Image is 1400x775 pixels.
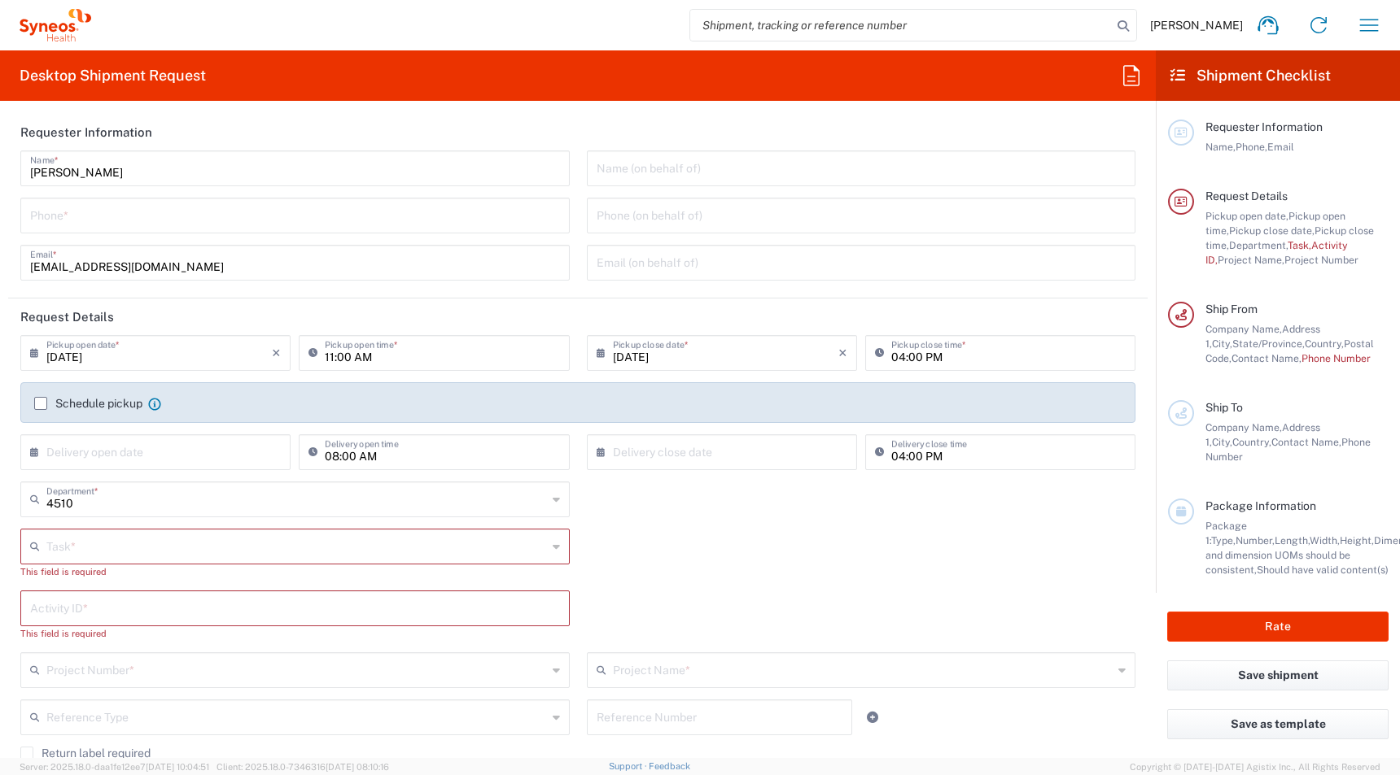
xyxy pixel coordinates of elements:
i: × [272,340,281,366]
div: This field is required [20,626,570,641]
span: Department, [1229,239,1288,251]
span: Length, [1275,534,1310,546]
span: Pickup close date, [1229,224,1315,237]
button: Rate [1167,612,1389,642]
label: Schedule pickup [34,397,142,410]
a: Support [609,761,650,771]
h2: Requester Information [20,124,152,141]
span: [PERSON_NAME] [1150,18,1243,33]
span: Contact Name, [1232,352,1302,364]
span: Company Name, [1205,421,1282,433]
span: Company Name, [1205,323,1282,335]
span: [DATE] 08:10:16 [326,762,389,772]
span: Project Number [1284,254,1358,266]
a: Feedback [649,761,690,771]
div: This field is required [20,564,570,579]
span: [DATE] 10:04:51 [146,762,209,772]
span: Client: 2025.18.0-7346316 [217,762,389,772]
label: Return label required [20,747,151,760]
span: Name, [1205,141,1236,153]
span: Email [1267,141,1294,153]
span: Request Details [1205,189,1288,202]
span: Package Information [1205,499,1316,512]
span: Height, [1340,534,1374,546]
span: State/Province, [1232,337,1305,350]
span: Phone, [1236,141,1267,153]
a: Add Reference [861,706,884,729]
button: Save shipment [1167,660,1389,690]
span: City, [1212,436,1232,448]
span: Phone Number [1302,352,1371,364]
span: Country, [1305,337,1344,350]
span: Task, [1288,239,1311,251]
i: × [838,340,847,366]
h2: Shipment Checklist [1170,66,1331,85]
input: Shipment, tracking or reference number [690,10,1112,41]
span: City, [1212,337,1232,350]
span: Should have valid content(s) [1257,564,1389,576]
span: Package 1: [1205,520,1247,546]
span: Number, [1236,534,1275,546]
span: Requester Information [1205,120,1323,133]
button: Save as template [1167,709,1389,739]
span: Project Name, [1218,254,1284,266]
h2: Request Details [20,309,114,325]
span: Type, [1211,534,1236,546]
span: Ship To [1205,401,1243,414]
span: Server: 2025.18.0-daa1fe12ee7 [20,762,209,772]
span: Contact Name, [1271,436,1341,448]
span: Ship From [1205,303,1258,316]
span: Width, [1310,534,1340,546]
span: Pickup open date, [1205,210,1288,222]
span: Copyright © [DATE]-[DATE] Agistix Inc., All Rights Reserved [1130,760,1380,774]
h2: Desktop Shipment Request [20,66,206,85]
span: Country, [1232,436,1271,448]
